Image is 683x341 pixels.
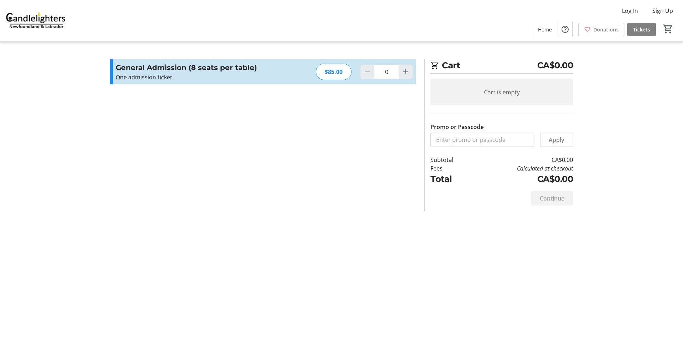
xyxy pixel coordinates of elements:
[622,6,638,15] span: Log In
[430,155,472,164] td: Subtotal
[430,59,573,74] h2: Cart
[616,5,644,16] button: Log In
[472,173,573,186] td: CA$0.00
[647,5,679,16] button: Sign Up
[578,23,624,36] a: Donations
[558,22,572,36] button: Help
[116,62,272,73] h3: General Admission (8 seats per table)
[652,6,673,15] span: Sign Up
[430,123,484,131] label: Promo or Passcode
[540,133,573,147] button: Apply
[593,26,619,33] span: Donations
[627,23,656,36] a: Tickets
[472,155,573,164] td: CA$0.00
[430,164,472,173] td: Fees
[532,23,558,36] a: Home
[316,64,352,80] div: $85.00
[662,23,674,35] button: Cart
[430,173,472,186] td: Total
[116,73,272,81] p: One admission ticket
[374,65,399,79] input: General Admission (8 seats per table) Quantity
[472,164,573,173] td: Calculated at checkout
[537,59,573,72] span: CA$0.00
[4,3,68,39] img: Candlelighters Newfoundland and Labrador's Logo
[399,65,413,79] button: Increment by one
[549,135,564,144] span: Apply
[633,26,650,33] span: Tickets
[430,79,573,105] div: Cart is empty
[538,26,552,33] span: Home
[430,133,534,147] input: Enter promo or passcode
